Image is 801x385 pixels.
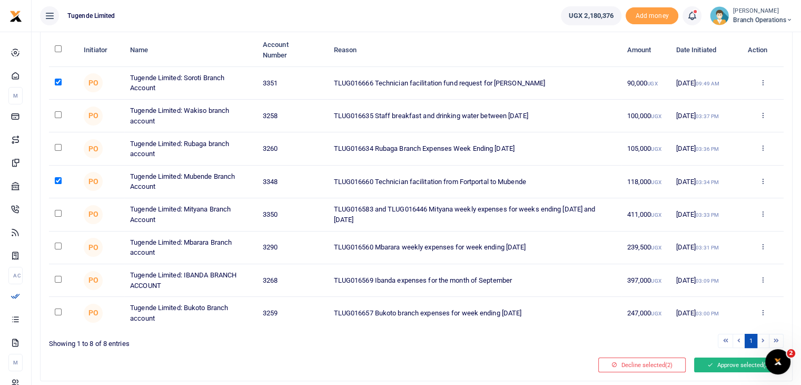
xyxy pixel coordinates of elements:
[670,198,741,231] td: [DATE]
[49,333,412,349] div: Showing 1 to 8 of 8 entries
[84,172,103,191] span: Peace Otema
[621,232,670,264] td: 239,500
[257,34,328,66] th: Account Number: activate to sort column ascending
[328,198,621,231] td: TLUG016583 and TLUG016446 Mityana weekly expenses for weeks ending [DATE] and [DATE]
[84,107,103,126] span: Peace Otema
[328,132,621,165] td: TLUG016634 Rubaga Branch Expenses Week Ending [DATE]
[328,264,621,297] td: TLUG016569 Ibanda expenses for the month of September
[124,100,257,132] td: Tugende Limited: Wakiso branch account
[745,334,757,348] a: 1
[670,67,741,100] td: [DATE]
[569,11,614,21] span: UGX 2,180,376
[9,12,22,20] a: logo-small logo-large logo-large
[561,6,621,25] a: UGX 2,180,376
[621,166,670,198] td: 118,000
[626,7,678,25] span: Add money
[651,311,661,316] small: UGX
[328,34,621,66] th: Reason: activate to sort column ascending
[257,297,328,329] td: 3259
[78,34,124,66] th: Initiator: activate to sort column ascending
[765,349,790,374] iframe: Intercom live chat
[621,34,670,66] th: Amount: activate to sort column ascending
[124,166,257,198] td: Tugende Limited: Mubende Branch Account
[670,132,741,165] td: [DATE]
[694,358,784,372] button: Approve selected(2)
[626,11,678,19] a: Add money
[741,34,784,66] th: Action: activate to sort column ascending
[621,67,670,100] td: 90,000
[621,264,670,297] td: 397,000
[84,205,103,224] span: Peace Otema
[257,232,328,264] td: 3290
[651,212,661,218] small: UGX
[8,354,23,371] li: M
[328,166,621,198] td: TLUG016660 Technician facilitation from Fortportal to Mubende
[84,73,103,92] span: Peace Otema
[696,146,719,152] small: 03:36 PM
[670,166,741,198] td: [DATE]
[124,232,257,264] td: Tugende Limited: Mbarara Branch account
[710,6,793,25] a: profile-user [PERSON_NAME] Branch Operations
[257,100,328,132] td: 3258
[733,7,793,16] small: [PERSON_NAME]
[257,264,328,297] td: 3268
[328,67,621,100] td: TLUG016666 Technician facilitation fund request for [PERSON_NAME]
[84,238,103,257] span: Peace Otema
[626,7,678,25] li: Toup your wallet
[124,198,257,231] td: Tugende Limited: Mityana Branch Account
[651,245,661,251] small: UGX
[328,297,621,329] td: TLUG016657 Bukoto branch expenses for week ending [DATE]
[598,358,686,372] button: Decline selected(2)
[124,132,257,165] td: Tugende Limited: Rubaga branch account
[670,34,741,66] th: Date Initiated: activate to sort column ascending
[63,11,120,21] span: Tugende Limited
[257,166,328,198] td: 3348
[763,361,770,369] span: (2)
[124,34,257,66] th: Name: activate to sort column ascending
[621,198,670,231] td: 411,000
[696,81,719,86] small: 09:49 AM
[124,264,257,297] td: Tugende Limited: IBANDA BRANCH ACCOUNT
[670,264,741,297] td: [DATE]
[257,67,328,100] td: 3351
[328,232,621,264] td: TLUG016560 Mbarara weekly expenses for week ending [DATE]
[257,132,328,165] td: 3260
[696,311,719,316] small: 03:00 PM
[670,297,741,329] td: [DATE]
[647,81,657,86] small: UGX
[328,100,621,132] td: TLUG016635 Staff breakfast and drinking water between [DATE]
[8,87,23,104] li: M
[621,132,670,165] td: 105,000
[696,212,719,218] small: 03:33 PM
[787,349,795,358] span: 2
[651,179,661,185] small: UGX
[8,267,23,284] li: Ac
[670,232,741,264] td: [DATE]
[124,297,257,329] td: Tugende Limited: Bukoto Branch account
[665,361,673,369] span: (2)
[651,113,661,119] small: UGX
[84,304,103,323] span: Peace Otema
[49,34,78,66] th: : activate to sort column descending
[621,100,670,132] td: 100,000
[696,278,719,284] small: 03:09 PM
[651,146,661,152] small: UGX
[710,6,729,25] img: profile-user
[84,139,103,158] span: Peace Otema
[733,15,793,25] span: Branch Operations
[557,6,626,25] li: Wallet ballance
[651,278,661,284] small: UGX
[124,67,257,100] td: Tugende Limited: Soroti Branch Account
[84,271,103,290] span: Peace Otema
[621,297,670,329] td: 247,000
[257,198,328,231] td: 3350
[670,100,741,132] td: [DATE]
[696,245,719,251] small: 03:31 PM
[696,113,719,119] small: 03:37 PM
[9,10,22,23] img: logo-small
[696,179,719,185] small: 03:34 PM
